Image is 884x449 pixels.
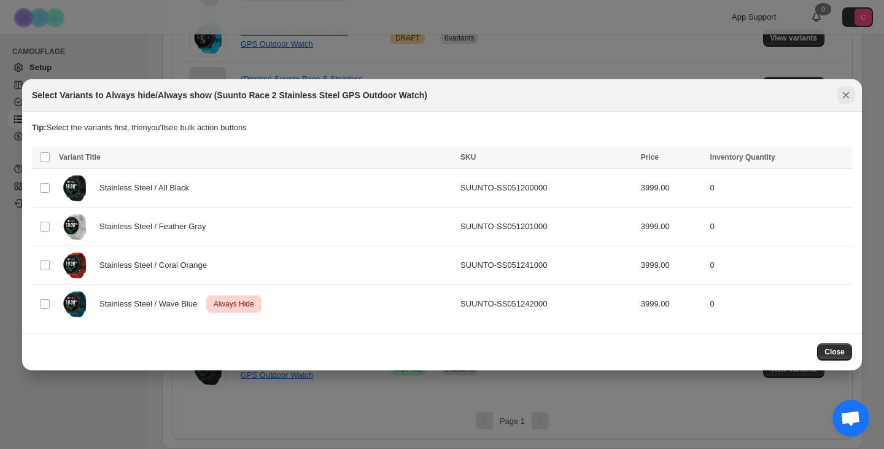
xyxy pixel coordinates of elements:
[457,207,637,246] td: SUUNTO-SS051201000
[637,246,707,284] td: 3999.00
[59,250,90,281] img: SUUNTO-SS051241000.png
[32,122,852,134] p: Select the variants first, then you'll see bulk action buttons
[99,221,212,233] span: Stainless Steel / Feather Gray
[99,298,204,310] span: Stainless Steel / Wave Blue
[457,246,637,284] td: SUUNTO-SS051241000
[710,153,775,162] span: Inventory Quantity
[637,207,707,246] td: 3999.00
[637,284,707,323] td: 3999.00
[707,168,852,207] td: 0
[457,284,637,323] td: SUUNTO-SS051242000
[707,284,852,323] td: 0
[211,297,257,311] span: Always Hide
[817,343,852,361] button: Close
[59,211,90,242] img: SUUNTO-SS051201000.png
[32,123,47,132] strong: Tip:
[99,259,214,271] span: Stainless Steel / Coral Orange
[460,153,476,162] span: SKU
[59,153,101,162] span: Variant Title
[641,153,659,162] span: Price
[707,246,852,284] td: 0
[837,87,855,104] button: Close
[707,207,852,246] td: 0
[832,400,869,437] div: 打開聊天
[99,182,196,194] span: Stainless Steel / All Black
[32,89,427,101] h2: Select Variants to Always hide/Always show (Suunto Race 2 Stainless Steel GPS Outdoor Watch)
[457,168,637,207] td: SUUNTO-SS051200000
[59,289,90,319] img: SUUNTO-SS051242000.png
[637,168,707,207] td: 3999.00
[59,173,90,203] img: SUUNTO-SS051200000.png
[824,347,845,357] span: Close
